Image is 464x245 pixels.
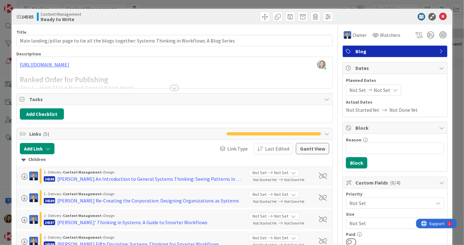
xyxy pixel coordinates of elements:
span: 1 - Delivery › [44,213,63,218]
span: Planned Dates [346,77,444,84]
span: Custom Fields [355,179,436,186]
div: 1 [33,3,34,8]
button: Block [346,157,367,168]
span: Not Set [274,169,288,176]
button: Add Checklist [20,108,64,120]
div: 24587 [44,220,55,225]
button: Add Link [20,143,54,154]
span: Not Set [252,169,267,176]
div: Children [21,156,328,163]
span: Not Done Yet [389,106,418,114]
span: 1 - Delivery › [44,170,63,174]
span: Tasks [29,95,321,103]
b: Ready to Write [41,17,81,22]
span: Block [355,124,436,132]
span: Not Set [252,191,267,198]
span: Not Set [252,235,267,241]
div: Size [346,212,444,216]
span: Design [104,235,115,240]
b: Content Management › [63,191,104,196]
span: Watchers [380,31,400,39]
span: Not Started Yet [253,221,277,225]
div: 24589 [44,198,55,203]
img: cagYSeQpHijUdFRIrOXbXi37mljJZKWO.jpg [317,60,326,69]
span: Not Done Yet [284,199,304,204]
span: Content Management [41,12,81,17]
div: [PERSON_NAME] An Introduction to General Systems Thinking: Seeing Patterns in Workflows [57,175,244,183]
span: Not Set [274,213,288,219]
span: ID [16,13,34,20]
button: Last Edited [254,143,293,154]
span: Not Set [274,191,288,198]
div: Paid [346,232,444,236]
span: Blog [355,48,436,55]
span: 1 - Delivery › [44,235,63,240]
span: Design [104,213,115,218]
span: Last Edited [265,145,289,152]
b: Content Management › [63,170,104,174]
span: Support [13,1,29,9]
span: Not Started Yet [253,177,277,182]
div: Priority [346,192,444,196]
span: ( 0/4 ) [390,179,400,186]
span: Links [29,130,224,138]
span: Not Set [252,213,267,219]
b: Content Management › [63,213,104,218]
div: [PERSON_NAME] Re-Creating the Corporation: Designing Organizations as Systems [57,197,239,204]
img: DP [29,215,38,224]
span: Not Started Yet [253,199,277,204]
span: Owner [353,31,367,39]
img: DP [29,193,38,202]
b: Content Management › [63,235,104,240]
img: DP [29,172,38,180]
input: type card name here... [16,35,333,46]
span: Not Set [349,86,366,94]
b: 24585 [21,14,34,20]
div: [PERSON_NAME]’ Thinking in Systems: A Guide to Smarter Workflows [57,219,207,226]
button: Gantt View [296,143,329,154]
label: Reason [346,137,361,143]
a: [URL][DOMAIN_NAME] [20,61,69,68]
span: Not Set [349,199,430,208]
span: Link Type [227,145,248,152]
span: 1 - Delivery › [44,191,63,196]
div: 24588 [44,176,55,182]
span: Not Set [274,235,288,241]
span: Design [104,170,115,174]
span: Not Set [349,219,430,228]
span: Description [16,51,41,57]
img: DP [344,31,351,39]
span: Not Set [374,86,390,94]
span: Not Done Yet [284,221,304,225]
label: Title [16,29,26,35]
span: Design [104,191,115,196]
span: ( 5 ) [43,131,49,137]
span: Not Done Yet [284,177,304,182]
span: Not Started Yet [346,106,379,114]
span: Actual Dates [346,99,444,105]
span: Dates [355,64,436,72]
